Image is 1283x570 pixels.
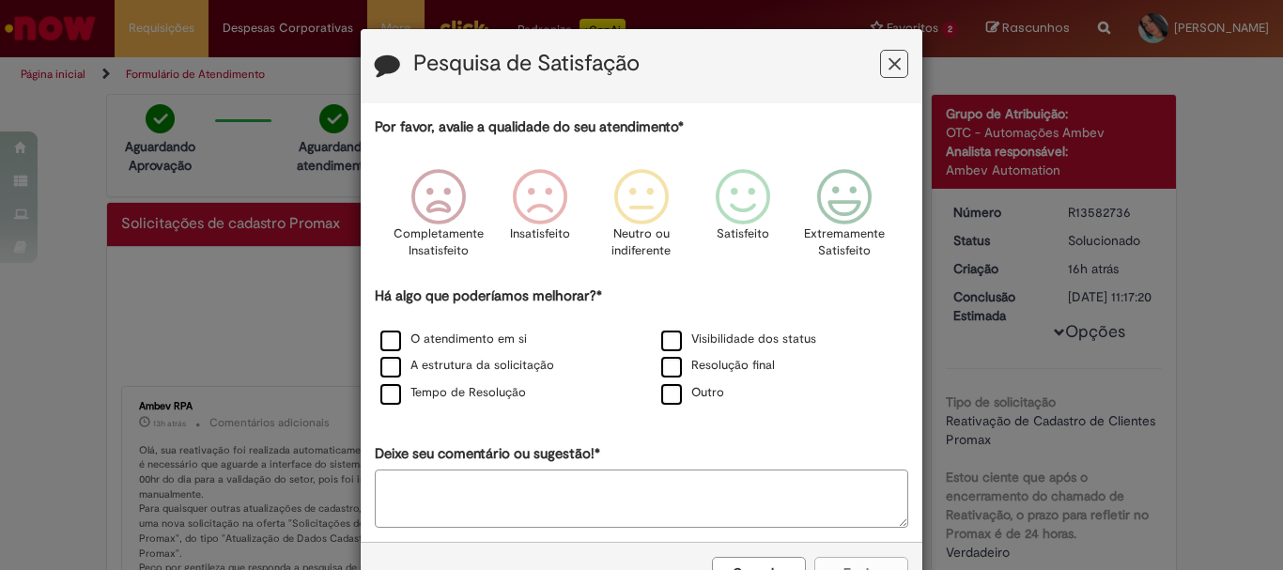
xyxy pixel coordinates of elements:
label: Outro [661,384,724,402]
div: Completamente Insatisfeito [390,155,486,284]
label: Deixe seu comentário ou sugestão!* [375,444,600,464]
div: Há algo que poderíamos melhorar?* [375,286,908,408]
label: A estrutura da solicitação [380,357,554,375]
div: Insatisfeito [492,155,588,284]
p: Extremamente Satisfeito [804,225,885,260]
label: Visibilidade dos status [661,331,816,348]
p: Neutro ou indiferente [608,225,675,260]
label: Tempo de Resolução [380,384,526,402]
p: Completamente Insatisfeito [394,225,484,260]
label: Resolução final [661,357,775,375]
div: Extremamente Satisfeito [796,155,892,284]
p: Insatisfeito [510,225,570,243]
label: Por favor, avalie a qualidade do seu atendimento* [375,117,684,137]
p: Satisfeito [717,225,769,243]
label: Pesquisa de Satisfação [413,52,640,76]
label: O atendimento em si [380,331,527,348]
div: Neutro ou indiferente [594,155,689,284]
div: Satisfeito [695,155,791,284]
